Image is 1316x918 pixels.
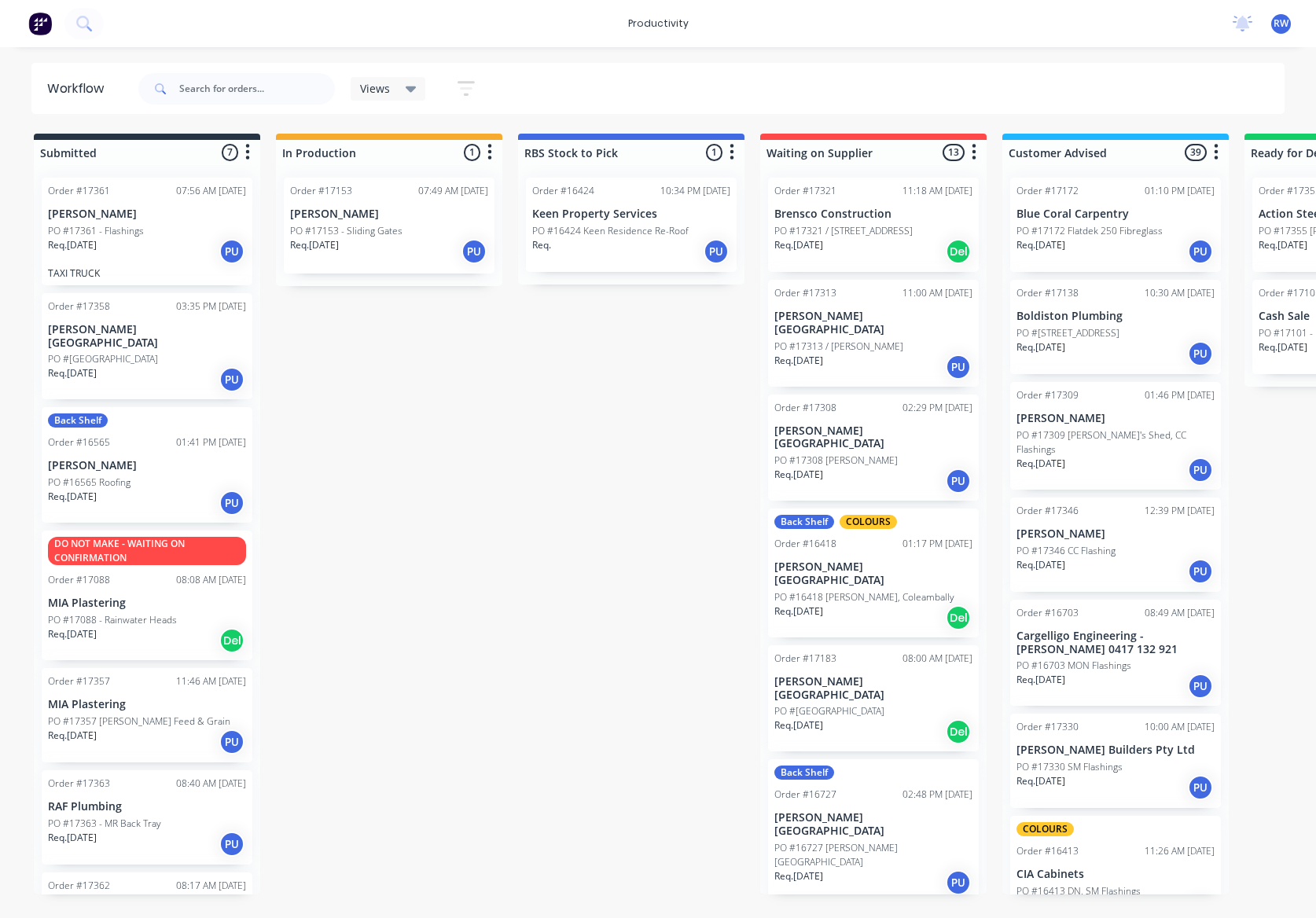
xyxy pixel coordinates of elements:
div: Del [946,605,971,630]
div: Order #16413 [1016,844,1079,858]
div: Order #17138 [1016,286,1079,300]
p: Boldiston Plumbing [1016,310,1215,323]
p: PO #17309 [PERSON_NAME]'s Shed, CC Flashings [1016,428,1215,457]
div: 11:00 AM [DATE] [902,286,972,300]
p: PO #17172 Flatdek 250 Fibreglass [1016,224,1163,238]
p: PO #16703 MON Flashings [1016,659,1131,673]
p: Brensco Construction [774,207,972,221]
span: RW [1274,17,1288,31]
div: 02:48 PM [DATE] [902,788,972,802]
div: 01:17 PM [DATE] [902,537,972,551]
p: MIA Plastering [48,597,246,610]
p: PO #17313 / [PERSON_NAME] [774,340,903,354]
p: PO #17361 - Flashings [48,224,144,238]
div: Order #1735711:46 AM [DATE]MIA PlasteringPO #17357 [PERSON_NAME] Feed & GrainReq.[DATE]PU [42,668,252,762]
p: [PERSON_NAME][GEOGRAPHIC_DATA] [774,310,972,336]
div: Back ShelfCOLOURSOrder #1641801:17 PM [DATE][PERSON_NAME][GEOGRAPHIC_DATA]PO #16418 [PERSON_NAME]... [768,509,979,637]
p: PO #17363 - MR Back Tray [48,817,161,831]
div: 08:17 AM [DATE] [176,879,246,893]
div: productivity [620,12,697,35]
div: Order #1731311:00 AM [DATE][PERSON_NAME][GEOGRAPHIC_DATA]PO #17313 / [PERSON_NAME]Req.[DATE]PU [768,280,979,387]
div: Order #17321 [774,184,836,198]
div: Order #1642410:34 PM [DATE]Keen Property ServicesPO #16424 Keen Residence Re-RoofReq.PU [526,178,737,272]
div: 10:34 PM [DATE] [660,184,730,198]
div: PU [1188,775,1213,800]
div: Order #17088 [48,573,110,587]
div: Order #1713810:30 AM [DATE]Boldiston PlumbingPO #[STREET_ADDRESS]Req.[DATE]PU [1010,280,1221,374]
div: Order #16703 [1016,606,1079,620]
p: PO #[GEOGRAPHIC_DATA] [774,704,884,718]
div: Back Shelf [774,515,834,529]
p: PO #16565 Roofing [48,476,130,490]
div: PU [219,367,244,392]
div: PU [1188,559,1213,584]
div: Order #1718308:00 AM [DATE][PERSON_NAME][GEOGRAPHIC_DATA]PO #[GEOGRAPHIC_DATA]Req.[DATE]Del [768,645,979,752]
div: PU [946,870,971,895]
div: Order #1735803:35 PM [DATE][PERSON_NAME][GEOGRAPHIC_DATA]PO #[GEOGRAPHIC_DATA]Req.[DATE]PU [42,293,252,400]
div: Order #1715307:49 AM [DATE][PERSON_NAME]PO #17153 - Sliding GatesReq.[DATE]PU [284,178,494,274]
p: Req. [DATE] [1016,558,1065,572]
p: Req. [DATE] [48,490,97,504]
p: Req. [DATE] [1016,673,1065,687]
div: Order #17362 [48,879,110,893]
p: Req. [DATE] [1016,238,1065,252]
p: Blue Coral Carpentry [1016,207,1215,221]
div: Order #1732111:18 AM [DATE]Brensco ConstructionPO #17321 / [STREET_ADDRESS]Req.[DATE]Del [768,178,979,272]
div: 11:46 AM [DATE] [176,674,246,688]
div: COLOURS [1016,822,1074,836]
span: Views [360,80,390,97]
div: Order #17330 [1016,720,1079,734]
div: PU [219,239,244,264]
p: MIA Plastering [48,698,246,711]
p: [PERSON_NAME][GEOGRAPHIC_DATA] [774,675,972,702]
p: TAXI TRUCK [48,267,246,279]
p: Req. [DATE] [774,604,823,619]
div: DO NOT MAKE - WAITING ON CONFIRMATION [48,537,246,565]
div: Workflow [47,79,112,98]
p: Req. [DATE] [1016,457,1065,471]
p: PO #17330 SM Flashings [1016,760,1123,774]
div: PU [219,729,244,755]
p: Req. [532,238,551,252]
div: DO NOT MAKE - WAITING ON CONFIRMATIONOrder #1708808:08 AM [DATE]MIA PlasteringPO #17088 - Rainwat... [42,531,252,660]
div: 11:26 AM [DATE] [1145,844,1215,858]
div: Order #16418 [774,537,836,551]
div: 01:41 PM [DATE] [176,435,246,450]
p: Req. [DATE] [1259,238,1307,252]
p: Req. [DATE] [1016,340,1065,354]
div: Order #17172 [1016,184,1079,198]
div: Del [946,719,971,744]
div: Order #1670308:49 AM [DATE]Cargelligo Engineering - [PERSON_NAME] 0417 132 921PO #16703 MON Flash... [1010,600,1221,707]
div: PU [219,490,244,516]
p: PO #16424 Keen Residence Re-Roof [532,224,689,238]
div: Back Shelf [774,766,834,780]
p: Req. [DATE] [48,627,97,641]
p: PO #17357 [PERSON_NAME] Feed & Grain [48,714,230,729]
p: [PERSON_NAME] Builders Pty Ltd [1016,744,1215,757]
p: PO #[GEOGRAPHIC_DATA] [48,352,158,366]
div: Del [219,628,244,653]
p: Req. [DATE] [48,729,97,743]
p: Req. [DATE] [774,869,823,883]
div: 08:08 AM [DATE] [176,573,246,587]
p: PO #17308 [PERSON_NAME] [774,453,898,468]
p: [PERSON_NAME] [290,207,488,221]
div: PU [1188,457,1213,483]
div: Order #16727 [774,788,836,802]
p: [PERSON_NAME] [48,459,246,472]
div: Order #17361 [48,184,110,198]
div: Back ShelfOrder #1672702:48 PM [DATE][PERSON_NAME][GEOGRAPHIC_DATA]PO #16727 [PERSON_NAME][GEOGRA... [768,759,979,902]
div: Back Shelf [48,413,108,428]
p: Req. [DATE] [774,468,823,482]
div: 01:10 PM [DATE] [1145,184,1215,198]
p: Req. [DATE] [48,831,97,845]
p: Req. [DATE] [290,238,339,252]
div: PU [946,354,971,380]
p: PO #[STREET_ADDRESS] [1016,326,1119,340]
p: [PERSON_NAME] [1016,412,1215,425]
p: [PERSON_NAME] [48,207,246,221]
div: PU [946,468,971,494]
p: Keen Property Services [532,207,730,221]
div: Order #17308 [774,401,836,415]
p: PO #17153 - Sliding Gates [290,224,403,238]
